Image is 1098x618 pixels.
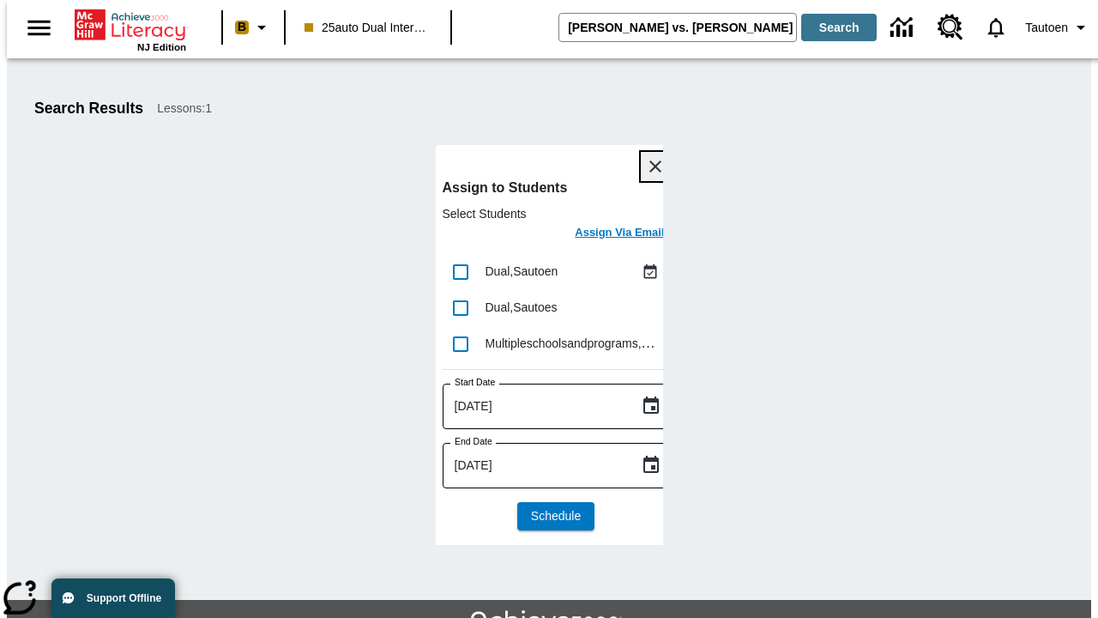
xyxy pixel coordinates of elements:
h6: Assign to Students [443,176,670,200]
button: Boost Class color is peach. Change class color [228,12,279,43]
span: Tautoen [1025,19,1068,37]
span: Lessons : 1 [157,100,212,118]
span: 25auto Dual International [305,19,431,37]
input: MMMM-DD-YYYY [443,443,627,488]
div: Dual, Sautoen [486,263,637,281]
button: Support Offline [51,579,175,618]
span: B [238,16,246,38]
h6: Assign Via Email [575,223,664,243]
button: Open side menu [14,3,64,53]
p: Select Students [443,205,670,222]
label: End Date [455,435,492,448]
button: Choose date, selected date is Aug 11, 2025 [634,389,668,423]
button: Close [641,152,670,181]
span: NJ Edition [137,42,186,52]
a: Home [75,8,186,42]
input: MMMM-DD-YYYY [443,384,627,429]
span: Support Offline [87,592,161,604]
span: Dual , Sautoes [486,300,558,314]
div: Home [75,6,186,52]
button: Choose date, selected date is Aug 11, 2025 [634,448,668,482]
span: Dual , Sautoen [486,264,558,278]
label: Start Date [455,376,495,389]
input: search field [559,14,796,41]
button: Schedule [517,502,594,530]
button: Assign Via Email [570,222,669,247]
h1: Search Results [34,100,143,118]
div: Dual, Sautoes [486,299,663,317]
a: Data Center [880,4,927,51]
button: Assigned Aug 11 to Aug 11 [637,259,663,285]
span: Schedule [531,507,581,525]
button: Search [801,14,877,41]
button: Profile/Settings [1018,12,1098,43]
span: Multipleschoolsandprograms , Sautoen [486,336,686,350]
a: Resource Center, Will open in new tab [927,4,974,51]
div: Multipleschoolsandprograms, Sautoen [486,335,663,353]
div: lesson details [436,145,663,545]
a: Notifications [974,5,1018,50]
